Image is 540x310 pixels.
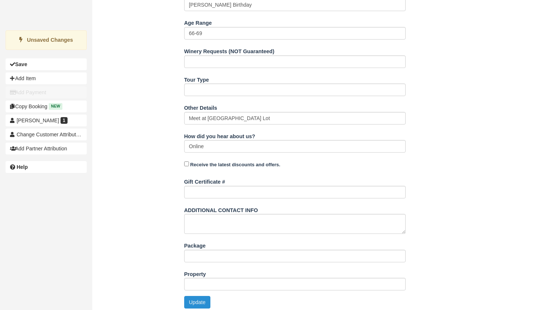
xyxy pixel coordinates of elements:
[27,37,73,43] strong: Unsaved Changes
[6,143,87,154] button: Add Partner Attribution
[184,161,189,166] input: Receive the latest discounts and offers.
[6,72,87,84] button: Add Item
[184,204,258,214] label: ADDITIONAL CONTACT INFO
[184,130,255,140] label: How did you hear about us?
[6,129,87,140] button: Change Customer Attribution
[6,115,87,126] a: [PERSON_NAME] 1
[17,164,28,170] b: Help
[6,86,87,98] button: Add Payment
[15,61,27,67] b: Save
[184,268,206,278] label: Property
[184,296,210,309] button: Update
[184,45,275,55] label: Winery Requests (NOT Guaranteed)
[6,101,87,112] button: Copy Booking New
[49,103,62,109] span: New
[184,74,209,84] label: Tour Type
[184,176,225,186] label: Gift Certificate #
[184,102,217,112] label: Other Details
[17,117,59,123] span: [PERSON_NAME]
[17,132,83,137] span: Change Customer Attribution
[6,161,87,173] a: Help
[190,162,280,167] strong: Receive the latest discounts and offers.
[6,58,87,70] button: Save
[61,117,68,124] span: 1
[184,239,206,250] label: Package
[184,17,212,27] label: Age Range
